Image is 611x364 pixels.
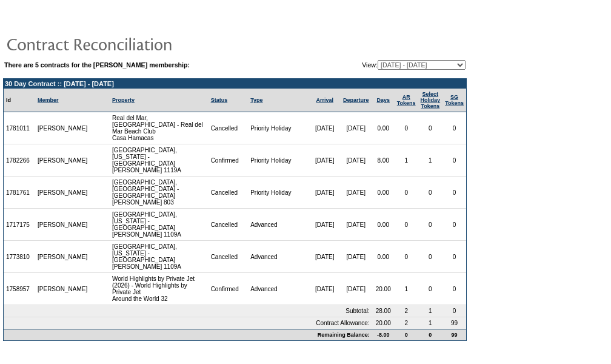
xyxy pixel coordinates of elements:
[4,305,372,317] td: Subtotal:
[340,209,372,241] td: [DATE]
[248,144,309,177] td: Priority Holiday
[248,209,309,241] td: Advanced
[418,329,443,340] td: 0
[110,241,209,273] td: [GEOGRAPHIC_DATA], [US_STATE] - [GEOGRAPHIC_DATA] [PERSON_NAME] 1109A
[418,112,443,144] td: 0
[442,273,466,305] td: 0
[340,144,372,177] td: [DATE]
[445,94,464,106] a: SGTokens
[209,144,249,177] td: Confirmed
[372,209,395,241] td: 0.00
[372,305,395,317] td: 28.00
[395,144,418,177] td: 1
[372,329,395,340] td: -8.00
[38,97,59,103] a: Member
[4,112,35,144] td: 1781011
[248,241,309,273] td: Advanced
[316,97,333,103] a: Arrival
[4,61,190,69] b: There are 5 contracts for the [PERSON_NAME] membership:
[372,177,395,209] td: 0.00
[35,112,90,144] td: [PERSON_NAME]
[418,177,443,209] td: 0
[112,97,135,103] a: Property
[395,305,418,317] td: 2
[309,241,339,273] td: [DATE]
[4,209,35,241] td: 1717175
[4,241,35,273] td: 1773810
[301,60,466,70] td: View:
[209,209,249,241] td: Cancelled
[248,177,309,209] td: Priority Holiday
[395,273,418,305] td: 1
[110,177,209,209] td: [GEOGRAPHIC_DATA], [GEOGRAPHIC_DATA] - [GEOGRAPHIC_DATA] [PERSON_NAME] 803
[397,94,416,106] a: ARTokens
[309,273,339,305] td: [DATE]
[372,144,395,177] td: 8.00
[372,317,395,329] td: 20.00
[110,209,209,241] td: [GEOGRAPHIC_DATA], [US_STATE] - [GEOGRAPHIC_DATA] [PERSON_NAME] 1109A
[209,177,249,209] td: Cancelled
[250,97,262,103] a: Type
[209,241,249,273] td: Cancelled
[340,273,372,305] td: [DATE]
[110,144,209,177] td: [GEOGRAPHIC_DATA], [US_STATE] - [GEOGRAPHIC_DATA] [PERSON_NAME] 1119A
[35,273,90,305] td: [PERSON_NAME]
[442,317,466,329] td: 99
[4,79,466,89] td: 30 Day Contract :: [DATE] - [DATE]
[442,144,466,177] td: 0
[35,177,90,209] td: [PERSON_NAME]
[35,144,90,177] td: [PERSON_NAME]
[209,112,249,144] td: Cancelled
[4,89,35,112] td: Id
[395,112,418,144] td: 0
[4,273,35,305] td: 1758957
[309,209,339,241] td: [DATE]
[395,317,418,329] td: 2
[442,112,466,144] td: 0
[340,112,372,144] td: [DATE]
[35,209,90,241] td: [PERSON_NAME]
[309,112,339,144] td: [DATE]
[418,273,443,305] td: 0
[376,97,390,103] a: Days
[421,91,441,109] a: Select HolidayTokens
[442,177,466,209] td: 0
[395,329,418,340] td: 0
[4,177,35,209] td: 1781761
[418,305,443,317] td: 1
[442,305,466,317] td: 0
[372,241,395,273] td: 0.00
[4,144,35,177] td: 1782266
[372,112,395,144] td: 0.00
[110,273,209,305] td: World Highlights by Private Jet (2026) - World Highlights by Private Jet Around the World 32
[340,177,372,209] td: [DATE]
[110,112,209,144] td: Real del Mar, [GEOGRAPHIC_DATA] - Real del Mar Beach Club Casa Hamacas
[442,329,466,340] td: 99
[248,273,309,305] td: Advanced
[418,241,443,273] td: 0
[442,241,466,273] td: 0
[35,241,90,273] td: [PERSON_NAME]
[6,32,249,56] img: pgTtlContractReconciliation.gif
[343,97,369,103] a: Departure
[395,177,418,209] td: 0
[211,97,228,103] a: Status
[4,317,372,329] td: Contract Allowance:
[395,241,418,273] td: 0
[372,273,395,305] td: 20.00
[209,273,249,305] td: Confirmed
[4,329,372,340] td: Remaining Balance:
[395,209,418,241] td: 0
[442,209,466,241] td: 0
[309,177,339,209] td: [DATE]
[418,317,443,329] td: 1
[248,112,309,144] td: Priority Holiday
[418,144,443,177] td: 1
[309,144,339,177] td: [DATE]
[340,241,372,273] td: [DATE]
[418,209,443,241] td: 0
